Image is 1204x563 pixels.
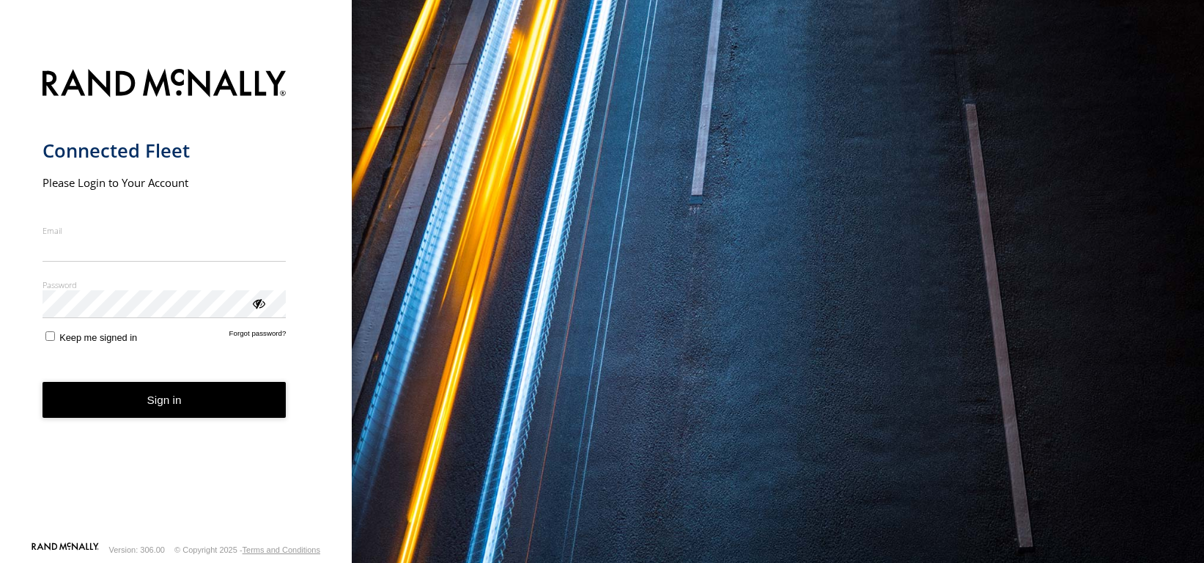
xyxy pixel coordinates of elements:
[43,225,287,236] label: Email
[43,66,287,103] img: Rand McNally
[109,545,165,554] div: Version: 306.00
[32,542,99,557] a: Visit our Website
[43,60,310,541] form: main
[243,545,320,554] a: Terms and Conditions
[59,332,137,343] span: Keep me signed in
[43,279,287,290] label: Password
[43,139,287,163] h1: Connected Fleet
[43,382,287,418] button: Sign in
[43,175,287,190] h2: Please Login to Your Account
[45,331,55,341] input: Keep me signed in
[229,329,287,343] a: Forgot password?
[174,545,320,554] div: © Copyright 2025 -
[251,295,265,310] div: ViewPassword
